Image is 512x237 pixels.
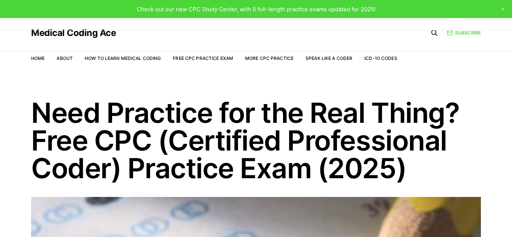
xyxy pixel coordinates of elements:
a: How to Learn Medical Coding [85,55,161,61]
a: Free CPC Practice Exam [173,55,233,61]
a: ICD-10 Codes [364,55,397,61]
a: Home [31,55,45,61]
a: Speak Like a Coder [305,55,352,61]
a: More CPC Practice [245,55,293,61]
iframe: portal-trigger [390,200,512,237]
span: Check out our new CPC Study Center, with 5 full-length practice exams updated for 2025! [137,6,376,13]
a: Medical Coding Ace [31,28,116,37]
a: About [57,55,73,61]
button: close [497,3,509,15]
h1: Need Practice for the Real Thing? Free CPC (Certified Professional Coder) Practice Exam (2025) [31,99,481,182]
a: Subscribe [447,29,481,36]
